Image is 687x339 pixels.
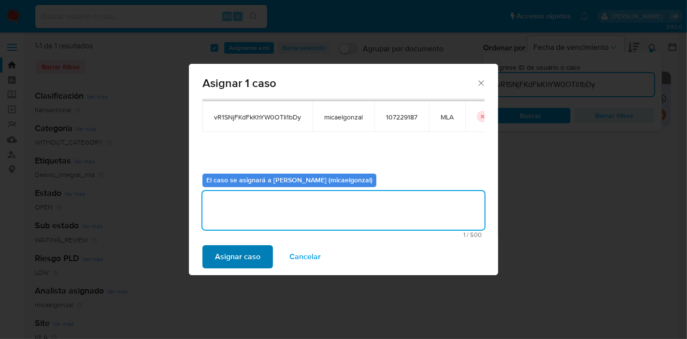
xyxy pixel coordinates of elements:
[386,113,417,121] span: 107229187
[324,113,363,121] span: micaelgonzal
[441,113,454,121] span: MLA
[205,232,482,238] span: Máximo 500 caracteres
[476,78,485,87] button: Cerrar ventana
[289,246,321,267] span: Cancelar
[206,175,372,185] b: El caso se asignará a [PERSON_NAME] (micaelgonzal)
[214,113,301,121] span: vR1SNjFKdFkKhYW0OTIi1bDy
[215,246,260,267] span: Asignar caso
[477,111,488,122] button: icon-button
[202,77,476,89] span: Asignar 1 caso
[202,245,273,268] button: Asignar caso
[277,245,333,268] button: Cancelar
[189,64,498,275] div: assign-modal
